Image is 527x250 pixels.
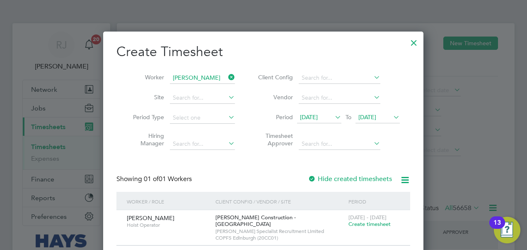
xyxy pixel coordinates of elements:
[170,92,235,104] input: Search for...
[256,132,293,147] label: Timesheet Approver
[215,228,344,235] span: [PERSON_NAME] Specialist Recruitment Limited
[170,138,235,150] input: Search for...
[116,43,410,61] h2: Create Timesheet
[127,113,164,121] label: Period Type
[308,175,392,183] label: Hide created timesheets
[127,93,164,101] label: Site
[494,217,520,243] button: Open Resource Center, 13 new notifications
[348,214,387,221] span: [DATE] - [DATE]
[493,223,501,233] div: 13
[299,72,380,84] input: Search for...
[343,112,354,123] span: To
[300,113,318,121] span: [DATE]
[215,235,344,241] span: COPFS Edinburgh (20CC01)
[256,93,293,101] label: Vendor
[170,72,235,84] input: Search for...
[256,113,293,121] label: Period
[348,221,391,228] span: Create timesheet
[215,214,296,228] span: [PERSON_NAME] Construction - [GEOGRAPHIC_DATA]
[299,138,380,150] input: Search for...
[144,175,192,183] span: 01 Workers
[170,112,235,124] input: Select one
[144,175,159,183] span: 01 of
[127,132,164,147] label: Hiring Manager
[127,222,209,228] span: Hoist Operator
[213,192,346,211] div: Client Config / Vendor / Site
[299,92,380,104] input: Search for...
[116,175,193,184] div: Showing
[125,192,213,211] div: Worker / Role
[346,192,402,211] div: Period
[256,74,293,81] label: Client Config
[127,214,174,222] span: [PERSON_NAME]
[358,113,376,121] span: [DATE]
[127,74,164,81] label: Worker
